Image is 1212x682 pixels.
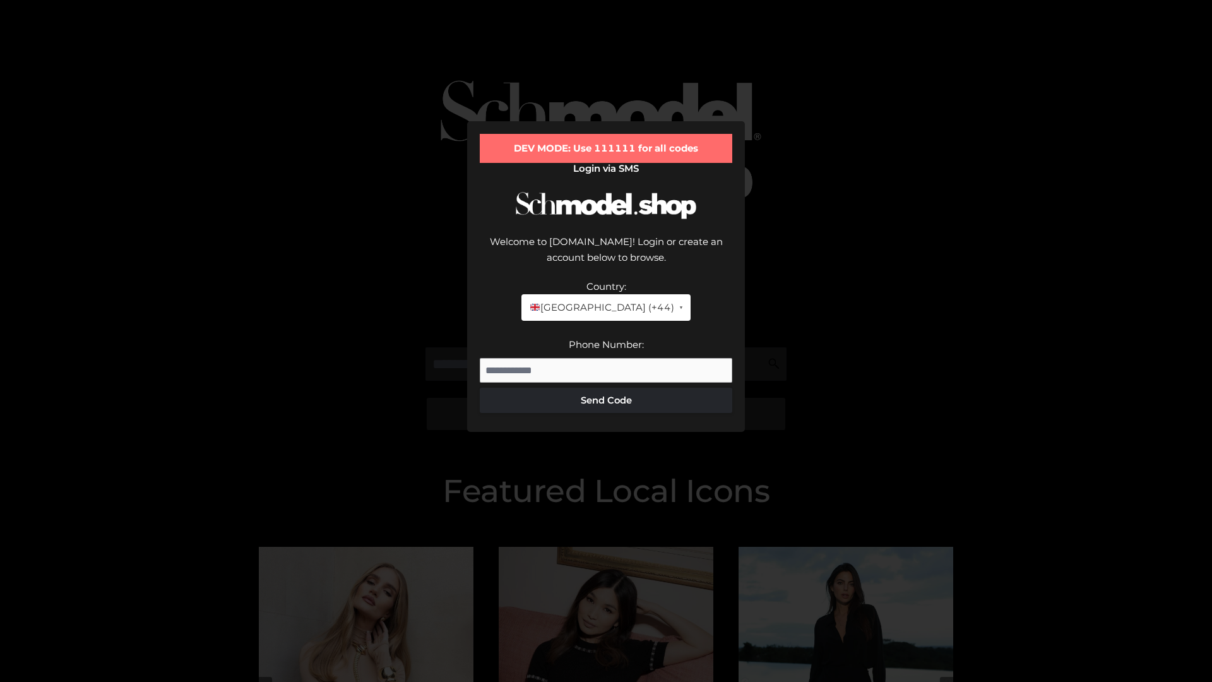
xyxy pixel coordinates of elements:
button: Send Code [480,388,732,413]
div: DEV MODE: Use 111111 for all codes [480,134,732,163]
span: [GEOGRAPHIC_DATA] (+44) [529,299,674,316]
h2: Login via SMS [480,163,732,174]
div: Welcome to [DOMAIN_NAME]! Login or create an account below to browse. [480,234,732,278]
img: 🇬🇧 [530,302,540,312]
img: Schmodel Logo [511,181,701,230]
label: Phone Number: [569,338,644,350]
label: Country: [586,280,626,292]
